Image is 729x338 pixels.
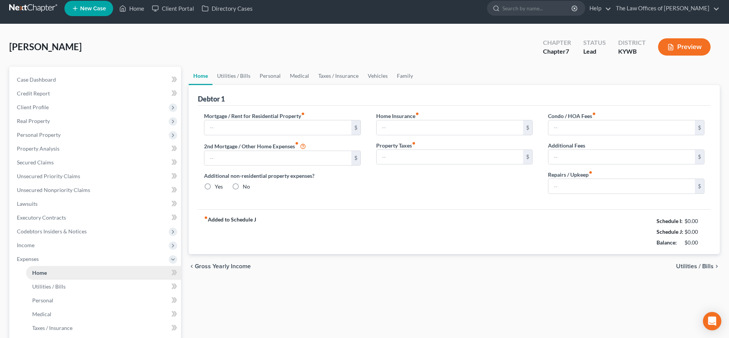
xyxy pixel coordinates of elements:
[618,47,646,56] div: KYWB
[301,112,305,116] i: fiber_manual_record
[548,112,596,120] label: Condo / HOA Fees
[583,47,606,56] div: Lead
[204,151,351,166] input: --
[17,173,80,179] span: Unsecured Priority Claims
[583,38,606,47] div: Status
[657,228,683,235] strong: Schedule J:
[32,269,47,276] span: Home
[523,120,532,135] div: $
[32,325,72,331] span: Taxes / Insurance
[412,141,416,145] i: fiber_manual_record
[351,120,360,135] div: $
[548,171,592,179] label: Repairs / Upkeep
[377,120,523,135] input: --
[502,1,573,15] input: Search by name...
[9,41,82,52] span: [PERSON_NAME]
[543,38,571,47] div: Chapter
[714,263,720,269] i: chevron_right
[377,150,523,164] input: --
[566,48,569,55] span: 7
[695,179,704,194] div: $
[17,228,87,235] span: Codebtors Insiders & Notices
[543,47,571,56] div: Chapter
[26,321,181,335] a: Taxes / Insurance
[376,112,419,120] label: Home Insurance
[80,6,106,11] span: New Case
[17,118,50,124] span: Real Property
[17,200,38,207] span: Lawsuits
[17,104,49,110] span: Client Profile
[189,263,195,269] i: chevron_left
[376,141,416,149] label: Property Taxes
[11,156,181,169] a: Secured Claims
[548,179,695,194] input: --
[612,2,719,15] a: The Law Offices of [PERSON_NAME]
[351,151,360,166] div: $
[26,294,181,307] a: Personal
[32,311,51,317] span: Medical
[17,214,66,221] span: Executory Contracts
[314,67,363,85] a: Taxes / Insurance
[17,131,61,138] span: Personal Property
[295,141,299,145] i: fiber_manual_record
[685,239,705,246] div: $0.00
[17,242,35,248] span: Income
[204,141,306,151] label: 2nd Mortgage / Other Home Expenses
[17,159,54,166] span: Secured Claims
[695,120,704,135] div: $
[189,263,251,269] button: chevron_left Gross Yearly Income
[32,283,66,290] span: Utilities / Bills
[32,297,53,304] span: Personal
[198,2,257,15] a: Directory Cases
[204,112,305,120] label: Mortgage / Rent for Residential Property
[658,38,711,56] button: Preview
[548,120,695,135] input: --
[589,171,592,174] i: fiber_manual_record
[204,172,360,180] label: Additional non-residential property expenses?
[11,197,181,211] a: Lawsuits
[695,150,704,164] div: $
[26,280,181,294] a: Utilities / Bills
[215,183,223,190] label: Yes
[17,256,39,262] span: Expenses
[676,263,714,269] span: Utilities / Bills
[195,263,251,269] span: Gross Yearly Income
[548,141,585,149] label: Additional Fees
[285,67,314,85] a: Medical
[586,2,611,15] a: Help
[198,94,225,103] div: Debtor 1
[17,76,56,83] span: Case Dashboard
[26,307,181,321] a: Medical
[657,239,677,246] strong: Balance:
[415,112,419,116] i: fiber_manual_record
[26,266,181,280] a: Home
[11,142,181,156] a: Property Analysis
[204,216,208,220] i: fiber_manual_record
[255,67,285,85] a: Personal
[212,67,255,85] a: Utilities / Bills
[11,211,181,225] a: Executory Contracts
[703,312,721,330] div: Open Intercom Messenger
[11,169,181,183] a: Unsecured Priority Claims
[148,2,198,15] a: Client Portal
[685,217,705,225] div: $0.00
[17,90,50,97] span: Credit Report
[676,263,720,269] button: Utilities / Bills chevron_right
[11,87,181,100] a: Credit Report
[11,183,181,197] a: Unsecured Nonpriority Claims
[392,67,418,85] a: Family
[115,2,148,15] a: Home
[189,67,212,85] a: Home
[618,38,646,47] div: District
[523,150,532,164] div: $
[363,67,392,85] a: Vehicles
[657,218,683,224] strong: Schedule I:
[17,145,59,152] span: Property Analysis
[204,216,256,248] strong: Added to Schedule J
[17,187,90,193] span: Unsecured Nonpriority Claims
[243,183,250,190] label: No
[11,73,181,87] a: Case Dashboard
[204,120,351,135] input: --
[548,150,695,164] input: --
[685,228,705,236] div: $0.00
